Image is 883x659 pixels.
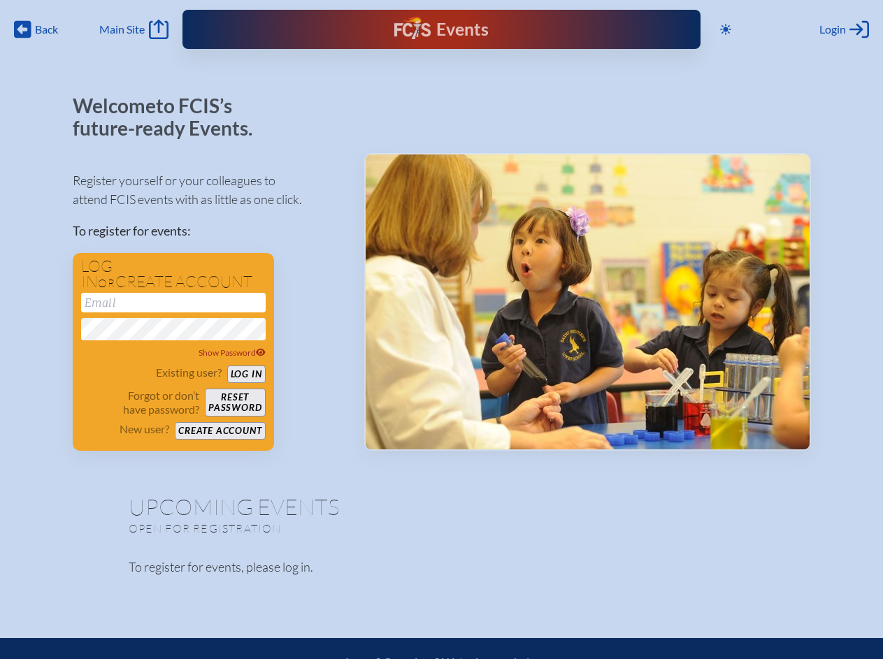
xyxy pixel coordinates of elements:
button: Log in [227,365,266,383]
span: Show Password [199,347,266,358]
div: FCIS Events — Future ready [334,17,549,42]
p: To register for events, please log in. [129,558,755,577]
p: Forgot or don’t have password? [81,389,200,417]
a: Main Site [99,20,168,39]
h1: Log in create account [81,259,266,290]
h1: Upcoming Events [129,495,755,518]
p: Existing user? [156,365,222,379]
span: Login [819,22,846,36]
span: or [98,276,115,290]
span: Main Site [99,22,145,36]
p: Register yourself or your colleagues to attend FCIS events with as little as one click. [73,171,342,209]
p: Open for registration [129,521,498,535]
input: Email [81,293,266,312]
p: New user? [120,422,169,436]
p: Welcome to FCIS’s future-ready Events. [73,95,268,139]
img: Events [366,154,810,449]
span: Back [35,22,58,36]
button: Create account [175,422,265,440]
button: Resetpassword [205,389,265,417]
p: To register for events: [73,222,342,240]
